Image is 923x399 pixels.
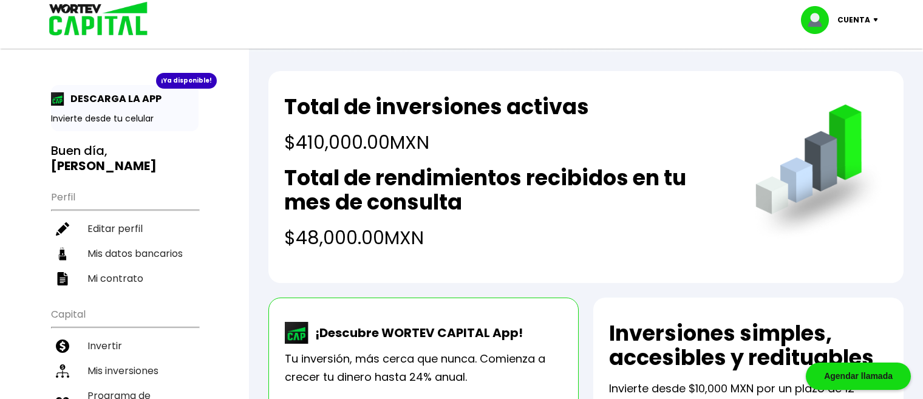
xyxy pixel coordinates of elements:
[56,247,69,261] img: datos-icon.10cf9172.svg
[284,224,731,251] h4: $48,000.00 MXN
[51,112,199,125] p: Invierte desde tu celular
[51,216,199,241] a: Editar perfil
[51,266,199,291] a: Mi contrato
[870,18,887,22] img: icon-down
[284,95,589,119] h2: Total de inversiones activas
[284,166,731,214] h2: Total de rendimientos recibidos en tu mes de consulta
[801,6,837,34] img: profile-image
[51,358,199,383] a: Mis inversiones
[51,92,64,106] img: app-icon
[806,363,911,390] div: Agendar llamada
[309,324,523,342] p: ¡Descubre WORTEV CAPITAL App!
[56,272,69,285] img: contrato-icon.f2db500c.svg
[156,73,217,89] div: ¡Ya disponible!
[64,91,162,106] p: DESCARGA LA APP
[837,11,870,29] p: Cuenta
[51,241,199,266] a: Mis datos bancarios
[51,143,199,174] h3: Buen día,
[56,339,69,353] img: invertir-icon.b3b967d7.svg
[51,157,157,174] b: [PERSON_NAME]
[285,322,309,344] img: wortev-capital-app-icon
[285,350,562,386] p: Tu inversión, más cerca que nunca. Comienza a crecer tu dinero hasta 24% anual.
[56,364,69,378] img: inversiones-icon.6695dc30.svg
[609,321,888,370] h2: Inversiones simples, accesibles y redituables
[51,183,199,291] ul: Perfil
[750,104,888,242] img: grafica.516fef24.png
[284,129,589,156] h4: $410,000.00 MXN
[56,222,69,236] img: editar-icon.952d3147.svg
[51,333,199,358] a: Invertir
